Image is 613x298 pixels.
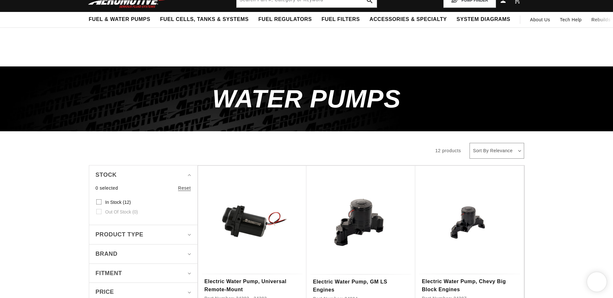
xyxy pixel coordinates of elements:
[96,170,117,180] span: Stock
[205,277,300,294] a: Electric Water Pump, Universal Remote-Mount
[96,288,114,296] span: Price
[96,165,191,184] summary: Stock (0 selected)
[452,12,515,27] summary: System Diagrams
[591,16,610,23] span: Rebuilds
[160,16,248,23] span: Fuel Cells, Tanks & Systems
[560,16,582,23] span: Tech Help
[96,184,118,192] span: 0 selected
[322,16,360,23] span: Fuel Filters
[370,16,447,23] span: Accessories & Specialty
[457,16,510,23] span: System Diagrams
[258,16,312,23] span: Fuel Regulators
[525,12,555,27] a: About Us
[253,12,316,27] summary: Fuel Regulators
[96,225,191,244] summary: Product type (0 selected)
[96,249,118,259] span: Brand
[96,230,143,239] span: Product type
[105,199,131,205] span: In stock (12)
[422,277,517,294] a: Electric Water Pump, Chevy Big Block Engines
[89,16,151,23] span: Fuel & Water Pumps
[365,12,452,27] summary: Accessories & Specialty
[178,184,191,192] a: Reset
[313,278,409,294] a: Electric Water Pump, GM LS Engines
[96,269,122,278] span: Fitment
[435,148,461,153] span: 12 products
[212,84,401,113] span: Water Pumps
[96,244,191,263] summary: Brand (0 selected)
[105,209,138,215] span: Out of stock (0)
[96,264,191,283] summary: Fitment (0 selected)
[555,12,587,27] summary: Tech Help
[317,12,365,27] summary: Fuel Filters
[84,12,155,27] summary: Fuel & Water Pumps
[530,17,550,22] span: About Us
[155,12,253,27] summary: Fuel Cells, Tanks & Systems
